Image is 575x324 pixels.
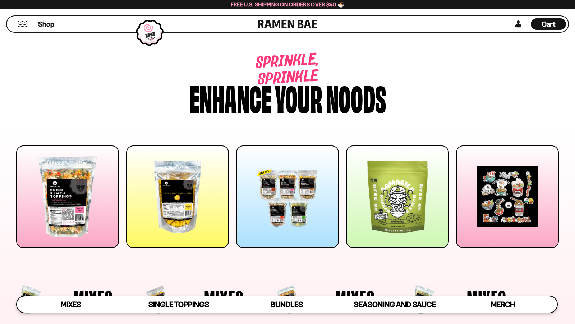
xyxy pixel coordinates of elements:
[231,1,345,8] span: Free U.S. Shipping on Orders over $40 🍜
[233,296,341,313] a: Bundles
[326,80,386,114] div: noods
[17,296,125,313] a: Mixes
[38,18,54,30] a: Shop
[531,16,566,32] div: Cart
[204,287,244,313] span: Mixes
[38,19,54,29] span: Shop
[275,80,322,114] div: your
[271,300,303,309] span: Bundles
[18,21,27,27] button: Mobile Menu Trigger
[61,300,81,309] span: Mixes
[341,296,449,313] a: Seasoning and Sauce
[335,287,375,313] span: Mixes
[125,296,233,313] a: Single Toppings
[467,287,506,313] span: Mixes
[189,80,271,114] div: Enhance
[354,300,436,309] span: Seasoning and Sauce
[449,296,557,313] a: Merch
[542,20,556,28] span: Cart
[491,300,515,309] span: Merch
[148,300,209,309] span: Single Toppings
[73,287,113,313] span: Mixes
